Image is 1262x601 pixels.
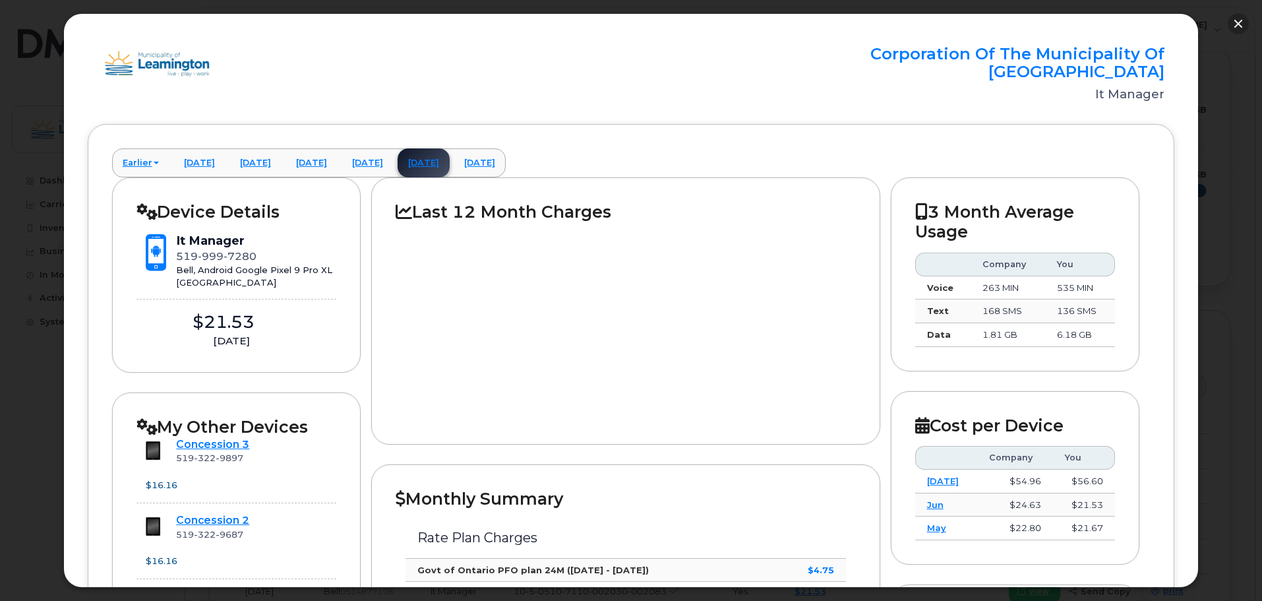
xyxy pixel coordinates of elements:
[927,499,944,510] a: Jun
[977,493,1053,517] td: $24.63
[927,522,946,533] a: May
[1053,517,1115,540] td: $21.67
[176,529,243,540] span: 519
[1053,493,1115,517] td: $21.53
[977,470,1053,493] td: $54.96
[136,417,337,437] h2: My Other Devices
[176,438,249,451] a: Concession 3
[417,565,649,575] strong: Govt of Ontario PFO plan 24M ([DATE] - [DATE])
[417,530,833,545] h3: Rate Plan Charges
[1053,446,1115,470] th: You
[396,489,855,509] h2: Monthly Summary
[216,453,243,463] span: 9897
[977,517,1053,540] td: $22.80
[1053,470,1115,493] td: $56.60
[176,514,249,526] a: Concession 2
[977,446,1053,470] th: Company
[915,416,1116,435] h2: Cost per Device
[927,476,959,486] a: [DATE]
[216,529,243,540] span: 9687
[808,565,834,575] strong: $4.75
[176,453,243,463] span: 519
